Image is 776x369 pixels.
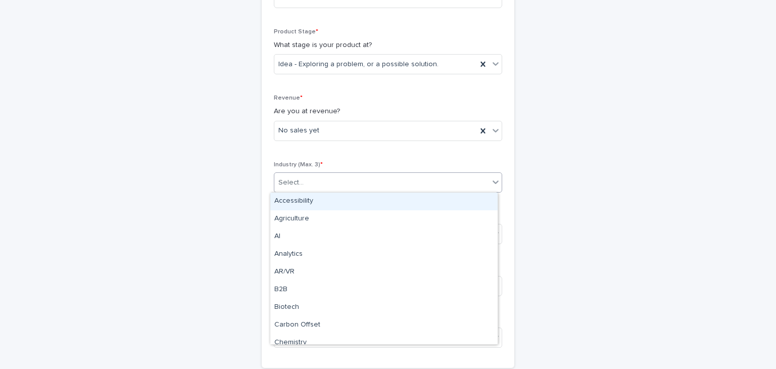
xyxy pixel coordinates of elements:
[270,228,498,246] div: AI
[278,125,319,136] span: No sales yet
[274,29,318,35] span: Product Stage
[270,193,498,210] div: Accessibility
[274,95,303,101] span: Revenue
[270,281,498,299] div: B2B
[270,316,498,334] div: Carbon Offset
[270,263,498,281] div: AR/VR
[274,40,502,51] p: What stage is your product at?
[270,210,498,228] div: Agriculture
[278,177,304,188] div: Select...
[274,162,323,168] span: Industry (Max. 3)
[274,106,502,117] p: Are you at revenue?
[270,334,498,352] div: Chemistry
[270,299,498,316] div: Biotech
[270,246,498,263] div: Analytics
[278,59,439,70] span: Idea - Exploring a problem, or a possible solution.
